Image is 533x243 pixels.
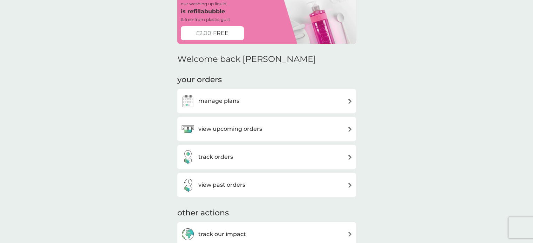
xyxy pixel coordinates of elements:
[347,99,353,104] img: arrow right
[198,124,262,134] h3: view upcoming orders
[181,0,226,7] p: our washing up liquid
[347,127,353,132] img: arrow right
[347,231,353,237] img: arrow right
[198,97,239,106] h3: manage plans
[177,74,222,85] h3: your orders
[213,29,228,38] span: FREE
[181,16,230,23] p: & free-from plastic guilt
[177,54,316,64] h2: Welcome back [PERSON_NAME]
[177,208,229,219] h3: other actions
[198,180,245,190] h3: view past orders
[196,29,211,38] span: £2.00
[347,183,353,188] img: arrow right
[347,155,353,160] img: arrow right
[198,230,246,239] h3: track our impact
[198,152,233,162] h3: track orders
[181,7,225,16] p: is refillabubble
